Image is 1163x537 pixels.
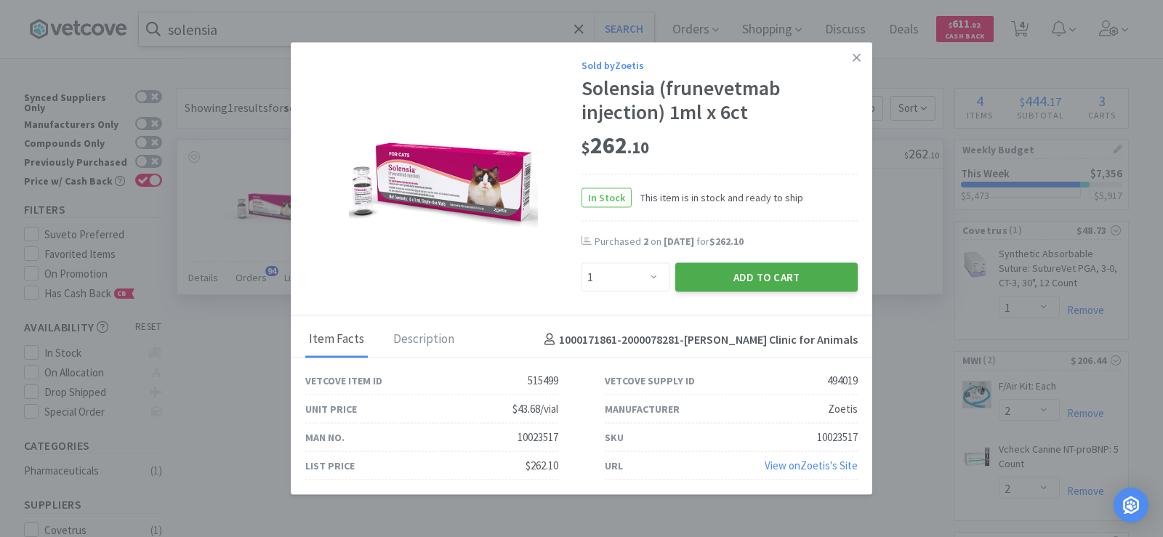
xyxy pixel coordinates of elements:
span: This item is in stock and ready to ship [632,189,803,205]
span: In Stock [582,188,631,206]
div: Vetcove Item ID [305,373,382,389]
span: [DATE] [664,234,694,247]
span: . 10 [627,137,649,158]
div: URL [605,458,623,474]
span: 2 [643,234,648,247]
div: Zoetis [828,400,858,418]
div: 10023517 [817,429,858,446]
div: Man No. [305,429,345,445]
div: $43.68/vial [512,400,558,418]
img: 77f230a4f4b04af59458bd3fed6a6656_494019.png [349,80,538,269]
span: $ [581,137,590,158]
span: 262 [581,131,649,160]
div: SKU [605,429,624,445]
div: Manufacturer [605,401,680,417]
button: Add to Cart [675,263,858,292]
div: Vetcove Supply ID [605,373,695,389]
div: Item Facts [305,322,368,358]
div: Solensia (frunevetmab injection) 1ml x 6ct [581,76,858,124]
div: Unit Price [305,401,357,417]
a: View onZoetis's Site [765,459,858,472]
span: $262.10 [709,234,744,247]
div: 494019 [827,372,858,389]
h4: 1000171861-2000078281 - [PERSON_NAME] Clinic for Animals [539,331,858,350]
div: 10023517 [518,429,558,446]
div: Description [390,322,458,358]
div: 515499 [528,372,558,389]
div: Open Intercom Messenger [1114,488,1148,522]
div: List Price [305,458,355,474]
div: Sold by Zoetis [581,57,858,73]
div: $262.10 [526,457,558,475]
div: Purchased on for [595,234,858,249]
